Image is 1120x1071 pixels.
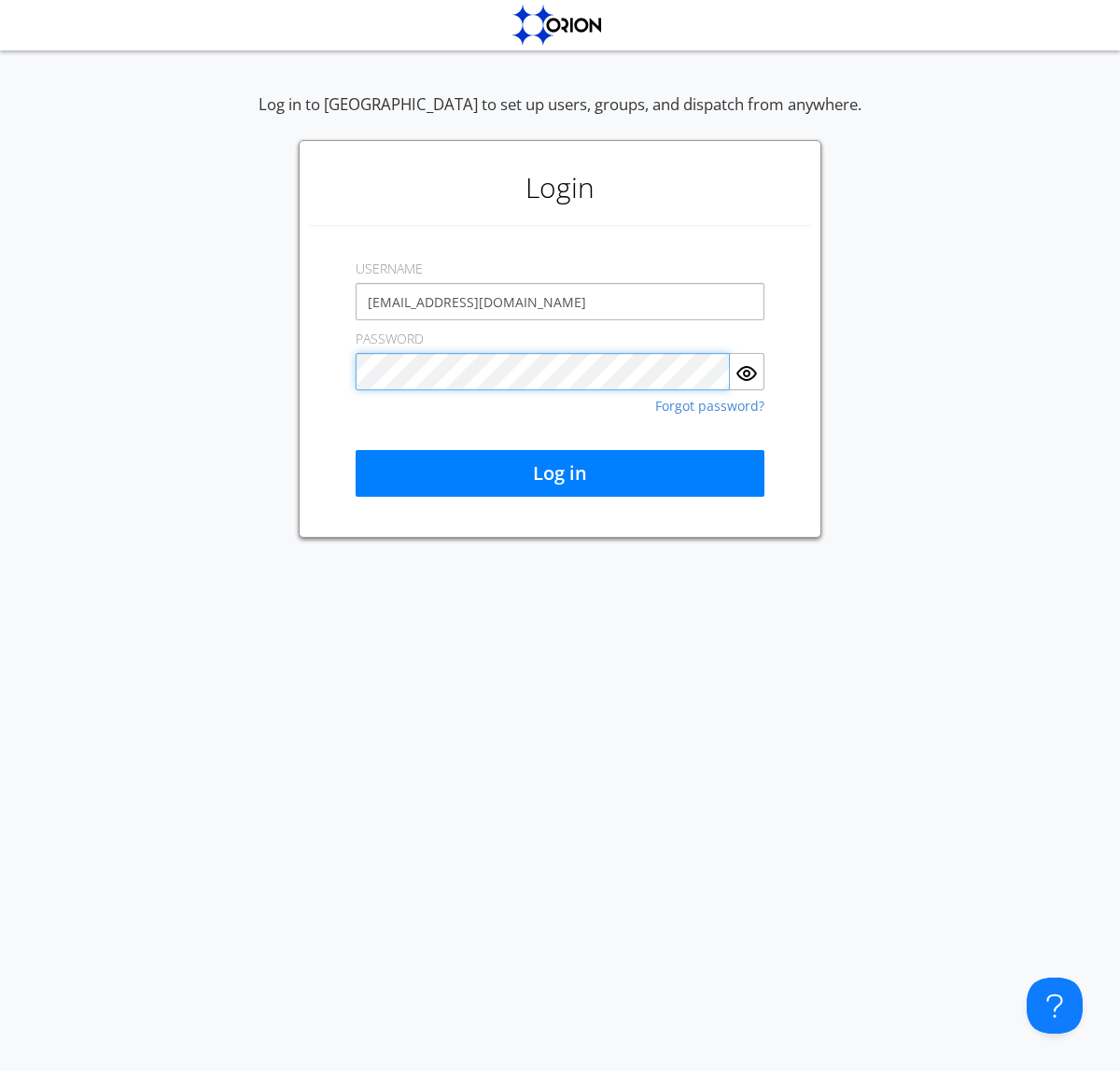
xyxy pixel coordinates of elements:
[655,400,764,413] a: Forgot password?
[1027,978,1083,1034] iframe: Toggle Customer Support
[735,362,758,385] img: eye.svg
[309,150,811,225] h1: Login
[356,260,423,278] label: USERNAME
[356,450,764,497] button: Log in
[259,93,861,140] div: Log in to [GEOGRAPHIC_DATA] to set up users, groups, and dispatch from anywhere.
[730,353,764,390] button: Show Password
[356,330,424,348] label: PASSWORD
[356,353,730,390] input: Password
